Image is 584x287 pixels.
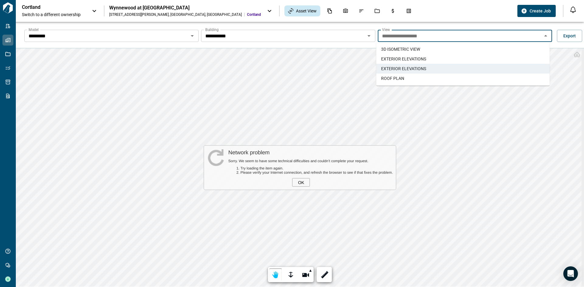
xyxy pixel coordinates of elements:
span: ROOF PLAN [381,75,404,81]
span: 3D ISOMETRIC VIEW​ [381,46,420,52]
div: Network problem [228,149,393,155]
li: Please verify your Internet connection, and refresh the browser to see if that fixes the problem. [241,170,393,174]
li: Try loading the item again. [241,166,393,170]
button: Export [557,30,582,42]
button: Open [365,32,373,40]
label: Model [29,27,39,32]
div: Jobs [371,6,384,16]
button: Open notification feed [568,5,578,15]
button: Create Job [517,5,556,17]
span: EXTERIOR ELEVATIONS [381,56,426,62]
p: Cortland [22,4,77,10]
button: Close [541,32,550,40]
div: Sorry. We seem to have some technical difficulties and couldn’t complete your request. [228,159,393,163]
div: Documents [323,6,336,16]
label: Building [205,27,219,32]
div: Photos [339,6,352,16]
div: Budgets [387,6,399,16]
button: Open [188,32,196,40]
div: Wynnewood at [GEOGRAPHIC_DATA] [109,5,261,11]
div: [STREET_ADDRESS][PERSON_NAME] , [GEOGRAPHIC_DATA] , [GEOGRAPHIC_DATA] [109,12,242,17]
span: Export [563,33,576,39]
span: Cortland [247,12,261,17]
span: Switch to a different ownership [22,12,86,18]
div: Issues & Info [355,6,368,16]
label: View [382,27,390,32]
div: OK [292,178,310,186]
span: Asset View [296,8,317,14]
div: Asset View [284,5,320,16]
div: Takeoff Center [402,6,415,16]
div: Open Intercom Messenger [563,266,578,281]
span: Create Job [530,8,551,14]
span: EXTERIOR ELEVATIONS [381,66,426,72]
